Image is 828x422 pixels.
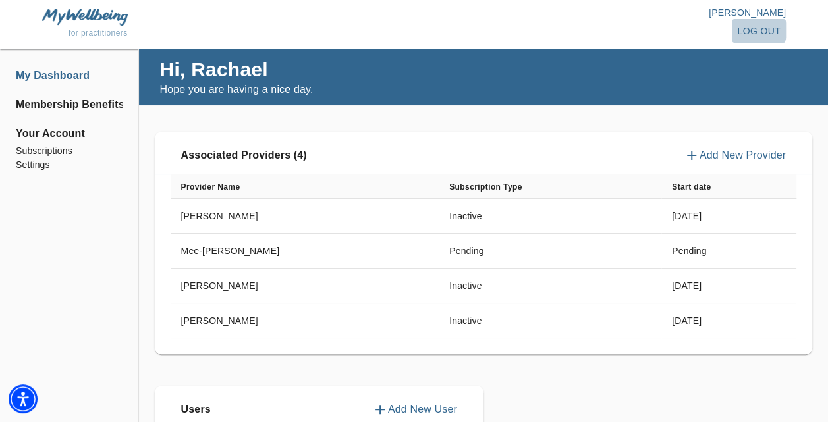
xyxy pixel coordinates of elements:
img: MyWellbeing [42,9,128,25]
a: My Dashboard [16,68,123,84]
span: Your Account [16,126,123,142]
p: Add New User [388,402,457,417]
button: Add New User [372,402,457,417]
button: log out [732,19,786,43]
td: Inactive [439,303,661,338]
td: Inactive [439,269,661,303]
td: [DATE] [661,199,796,234]
td: [PERSON_NAME] [171,199,439,234]
span: for practitioners [69,28,128,38]
b: Subscription Type [449,182,522,192]
button: Add New Provider [684,147,786,163]
p: Add New Provider [700,147,786,163]
div: Accessibility Menu [9,384,38,413]
td: Inactive [439,199,661,234]
td: Pending [661,234,796,269]
a: Subscriptions [16,144,123,158]
p: Users [181,402,211,417]
a: Membership Benefits [16,97,123,113]
a: Settings [16,158,123,172]
h4: Hi, Rachael [160,57,314,82]
p: [PERSON_NAME] [414,6,787,19]
td: Mee-[PERSON_NAME] [171,234,439,269]
b: Start date [672,182,711,192]
p: Associated Providers (4) [181,147,307,163]
td: [PERSON_NAME] [171,303,439,338]
td: Pending [439,234,661,269]
span: log out [737,23,781,40]
td: [DATE] [661,303,796,338]
b: Provider Name [181,182,240,192]
td: [PERSON_NAME] [171,269,439,303]
p: Hope you are having a nice day. [160,82,314,97]
td: [DATE] [661,269,796,303]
